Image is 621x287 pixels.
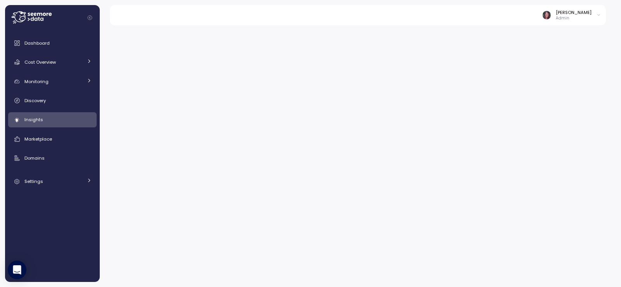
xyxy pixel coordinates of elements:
[24,40,50,46] span: Dashboard
[24,59,56,65] span: Cost Overview
[8,150,97,166] a: Domains
[556,9,592,16] div: [PERSON_NAME]
[24,136,52,142] span: Marketplace
[8,35,97,51] a: Dashboard
[8,174,97,189] a: Settings
[8,261,26,279] div: Open Intercom Messenger
[8,93,97,108] a: Discovery
[556,16,592,21] p: Admin
[8,112,97,128] a: Insights
[85,15,95,21] button: Collapse navigation
[24,155,45,161] span: Domains
[8,131,97,147] a: Marketplace
[24,178,43,184] span: Settings
[24,117,43,123] span: Insights
[543,11,551,19] img: ACg8ocLDuIZlR5f2kIgtapDwVC7yp445s3OgbrQTIAV7qYj8P05r5pI=s96-c
[8,74,97,89] a: Monitoring
[8,54,97,70] a: Cost Overview
[24,78,49,85] span: Monitoring
[24,97,46,104] span: Discovery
